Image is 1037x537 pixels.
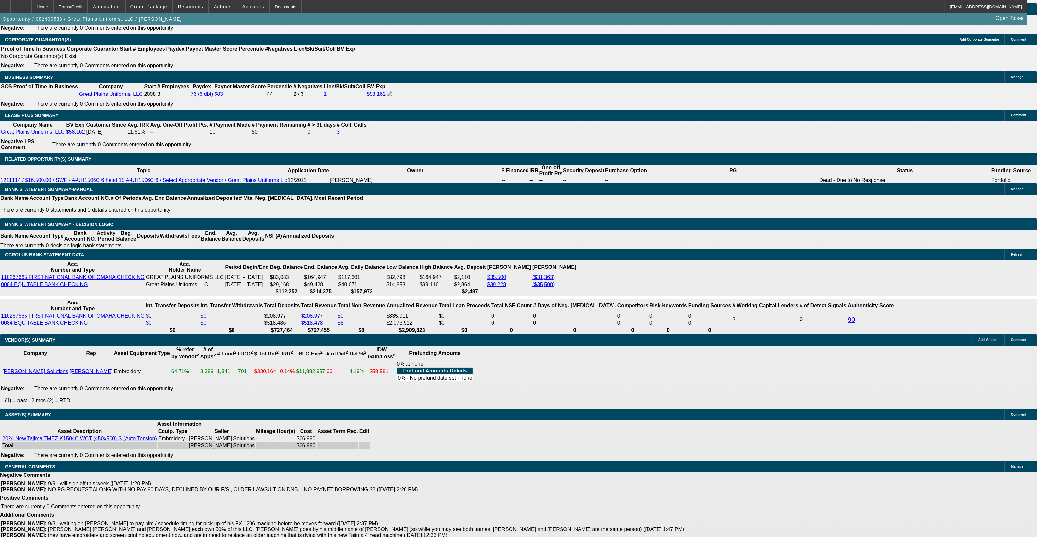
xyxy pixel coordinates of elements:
[239,46,264,52] b: Percentile
[799,300,847,312] th: # of Detect Signals
[491,300,532,312] th: Sum of the Total NSF Count and Total Overdraft Fee Count from Ocrolus
[533,313,616,319] td: 0
[337,300,386,312] th: Total Non-Revenue
[301,300,337,312] th: Total Revenue
[337,46,355,52] b: BV Exp
[419,261,453,273] th: High Balance
[387,313,438,319] div: $835,911
[126,0,172,13] button: Credit Package
[93,4,120,9] span: Application
[158,435,188,442] td: Embroidery
[116,230,136,242] th: Beg. Balance
[188,230,200,242] th: Fees
[532,261,577,273] th: [PERSON_NAME]
[563,165,605,177] th: Security Deposit
[209,129,251,135] td: 10
[146,281,224,288] td: Great Plains Uniforms LLC
[617,313,648,319] td: 0
[1,46,66,52] th: Proof of Time In Business
[532,274,555,280] a: ($31,363)
[142,195,187,201] th: Avg. End Balance
[201,313,207,319] a: $0
[439,313,490,319] td: $0
[254,361,279,382] td: $330,164
[1,63,25,68] b: Negative:
[403,368,467,373] b: PreFund Amounts Details
[276,442,296,449] td: --
[99,84,123,89] b: Company
[200,347,216,359] b: # of Apps
[34,386,173,391] span: There are currently 0 Comments entered on this opportunity
[276,350,279,355] sup: 2
[294,46,336,52] b: Lien/Bk/Suit/Coll
[96,230,116,242] th: Activity Period
[146,261,224,273] th: Acc. Holder Name
[64,195,111,201] th: Bank Account NO.
[419,274,453,281] td: $164,947
[3,16,182,22] span: Opportunity / 082400533 / Great Plains Uniforms, LLC / [PERSON_NAME]
[732,300,799,312] th: # Working Capital Lenders
[209,0,237,13] button: Actions
[79,91,143,97] a: Great Plains Uniforms, LLC
[1,487,47,492] b: [PERSON_NAME]:
[338,274,386,281] td: $117,301
[67,46,118,52] b: Corporate Guarantor
[157,84,189,89] b: # Employees
[52,142,191,147] span: There are currently 0 Comments entered on this opportunity
[5,222,113,227] span: Bank Statement Summary - Decision Logic
[368,347,395,359] b: IDW Gain/Loss
[291,350,293,355] sup: 2
[86,122,126,128] b: Customer Since
[533,327,616,334] th: 0
[338,261,386,273] th: Avg. Daily Balance
[419,281,453,288] td: $99,116
[338,320,344,326] a: $8
[113,361,170,382] td: Embroidery
[991,177,1031,183] td: Portfolio
[5,464,55,469] span: GENERAL COMMENTS
[487,282,506,287] a: $39,228
[1,139,34,150] b: Negative LPS Comment:
[264,313,300,319] td: $208,977
[64,230,96,242] th: Bank Account NO.
[1,521,47,526] b: [PERSON_NAME]:
[387,91,392,96] img: facebook-icon.png
[130,4,167,9] span: Credit Package
[688,313,732,319] td: 0
[367,91,386,97] a: $58,162
[533,300,616,312] th: # Days of Neg. [MEDICAL_DATA].
[238,351,253,356] b: FICO
[501,165,529,177] th: $ Financed
[146,274,224,281] td: GREAT PLAINS UNIFORMS LLC
[529,177,539,183] td: --
[5,338,55,343] span: VENDOR(S) SUMMARY
[200,230,221,242] th: End. Balance
[1,481,47,486] b: [PERSON_NAME]:
[221,230,242,242] th: Avg. Balance
[186,46,237,52] b: Paynet Master Score
[29,195,64,201] th: Account Type
[5,187,93,192] span: BANK STATEMENT SUMMARY-MANUAL
[799,313,847,326] td: 0
[539,177,563,183] td: --
[267,84,292,89] b: Percentile
[317,435,358,442] td: --
[649,300,687,312] th: Risk Keywords
[1,300,145,312] th: Acc. Number and Type
[350,351,367,356] b: Def %
[197,353,199,357] sup: 2
[307,129,336,135] td: 0
[991,165,1031,177] th: Funding Source
[282,351,293,356] b: IRR
[304,288,337,295] th: $214,375
[114,350,170,356] b: Asset Equipment Type
[225,281,269,288] td: [DATE] - [DATE]
[1,261,145,273] th: Acc. Number and Type
[144,91,156,98] td: 2008
[314,195,363,201] th: Most Recent Period
[367,84,385,89] b: BV Exp
[337,122,367,128] b: # Coll. Calls
[5,113,59,118] span: LEASE PLUS SUMMARY
[256,428,275,434] b: Mileage
[264,327,300,334] th: $727,464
